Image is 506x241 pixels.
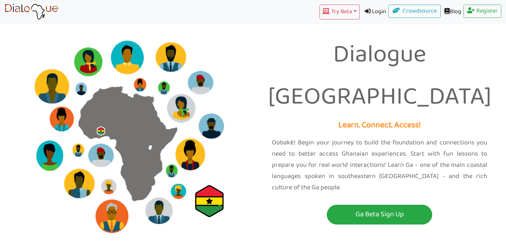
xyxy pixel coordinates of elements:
[327,205,432,225] button: Ga Beta Sign Up
[388,5,441,18] a: Crowdsource
[5,4,58,20] img: learn African language platform app
[464,5,502,18] a: Register
[328,208,431,221] p: Ga Beta Sign Up
[272,137,487,193] p: Oobakɛ! Begin your journey to build the foundation and connections you need to better access Ghan...
[258,34,501,118] p: Dialogue [GEOGRAPHIC_DATA]
[360,5,389,19] a: Login
[320,5,359,19] button: Try Beta
[441,5,464,19] a: Blog
[258,118,501,133] p: Learn. Connect. Access!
